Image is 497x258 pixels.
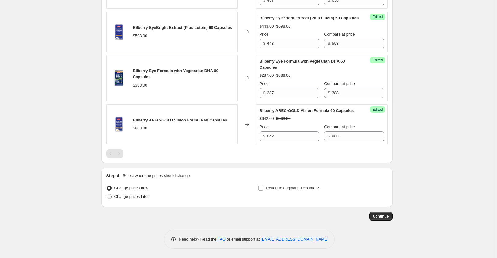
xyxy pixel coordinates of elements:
[260,72,274,79] div: $287.00
[133,118,227,122] span: Bilberry AREC-GOLD Vision Formula 60 Capsules
[328,90,330,95] span: $
[263,90,265,95] span: $
[324,81,355,86] span: Compare at price
[328,41,330,46] span: $
[260,108,354,113] span: Bilberry AREC-GOLD Vision Formula 60 Capsules
[133,68,218,79] span: Bilberry Eye Formula with Vegetarian DHA 60 Capsules
[260,81,269,86] span: Price
[106,173,120,179] h2: Step 4.
[133,82,147,88] div: $388.00
[114,186,148,190] span: Change prices now
[372,107,383,112] span: Edited
[260,59,345,70] span: Bilberry Eye Formula with Vegetarian DHA 60 Capsules
[260,125,269,129] span: Price
[110,69,128,87] img: 3456F_68eb21d3-6ddb-4042-bdb0-7c3bb9e10afa_80x.jpg
[369,212,393,221] button: Continue
[110,115,128,133] img: 3126hk_f_1_80x.jpg
[260,16,359,20] span: Bilberry EyeBright Extract (Plus Lutein) 60 Capsules
[260,32,269,37] span: Price
[263,41,265,46] span: $
[114,194,149,199] span: Change prices later
[218,237,226,241] a: FAQ
[263,134,265,138] span: $
[276,23,291,29] strike: $598.00
[123,173,190,179] p: Select when the prices should change
[226,237,261,241] span: or email support at
[266,186,319,190] span: Revert to original prices later?
[324,32,355,37] span: Compare at price
[372,14,383,19] span: Edited
[106,149,123,158] nav: Pagination
[276,116,291,122] strike: $868.00
[373,214,389,219] span: Continue
[133,125,147,131] div: $868.00
[324,125,355,129] span: Compare at price
[110,23,128,41] img: 3182f_80x.jpg
[328,134,330,138] span: $
[260,116,274,122] div: $642.00
[260,23,274,29] div: $443.00
[133,25,232,30] span: Bilberry EyeBright Extract (Plus Lutein) 60 Capsules
[179,237,218,241] span: Need help? Read the
[276,72,291,79] strike: $388.00
[372,58,383,63] span: Edited
[133,33,147,39] div: $598.00
[261,237,328,241] a: [EMAIL_ADDRESS][DOMAIN_NAME]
